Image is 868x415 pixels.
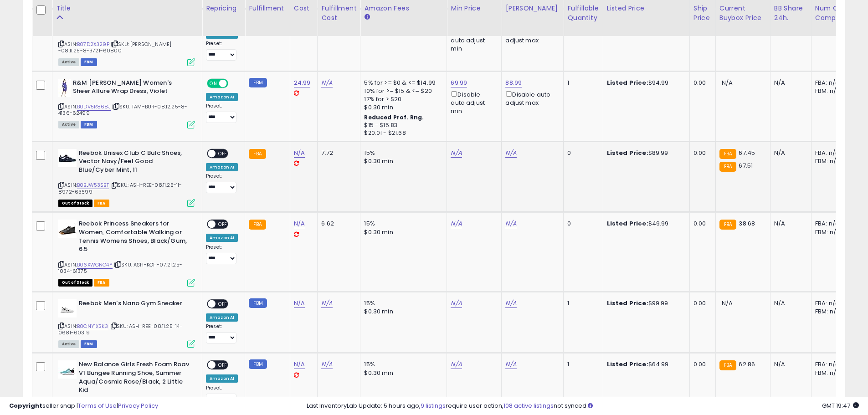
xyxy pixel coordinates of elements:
[815,149,845,157] div: FBA: n/a
[774,79,804,87] div: N/A
[722,299,733,307] span: N/A
[307,402,859,410] div: Last InventoryLab Update: 5 hours ago, require user action, not synced.
[815,369,845,377] div: FBM: n/a
[58,360,77,379] img: 31GbREX89-L._SL40_.jpg
[94,200,109,207] span: FBA
[364,79,440,87] div: 5% for >= $0 & <= $14.99
[451,299,462,308] a: N/A
[81,58,97,66] span: FBM
[774,149,804,157] div: N/A
[815,299,845,307] div: FBA: n/a
[774,4,807,23] div: BB Share 24h.
[739,219,755,228] span: 38.68
[607,78,648,87] b: Listed Price:
[815,87,845,95] div: FBM: n/a
[693,4,712,23] div: Ship Price
[739,161,753,170] span: 67.51
[208,79,219,87] span: ON
[77,323,108,330] a: B0CNY1XSK3
[294,219,305,228] a: N/A
[364,369,440,377] div: $0.30 min
[503,401,554,410] a: 108 active listings
[294,78,311,87] a: 24.99
[739,360,755,369] span: 62.86
[227,79,241,87] span: OFF
[206,323,238,344] div: Preset:
[249,220,266,230] small: FBA
[249,298,267,308] small: FBM
[79,299,190,310] b: Reebok Men's Nano Gym Sneaker
[719,162,736,172] small: FBA
[607,219,648,228] b: Listed Price:
[451,4,498,13] div: Min Price
[693,149,709,157] div: 0.00
[58,220,77,238] img: 31M0gfuzaEL._SL40_.jpg
[56,4,198,13] div: Title
[739,149,755,157] span: 67.45
[206,41,238,61] div: Preset:
[364,113,424,121] b: Reduced Prof. Rng.
[77,103,111,111] a: B0DV5R868J
[321,78,332,87] a: N/A
[815,307,845,316] div: FBM: n/a
[58,220,195,285] div: ASIN:
[73,79,184,98] b: R&M [PERSON_NAME] Women's Sheer Allure Wrap Dress, Violet
[216,149,230,157] span: OFF
[364,360,440,369] div: 15%
[693,220,709,228] div: 0.00
[364,149,440,157] div: 15%
[206,93,238,101] div: Amazon AI
[567,149,596,157] div: 0
[58,279,92,287] span: All listings that are currently out of stock and unavailable for purchase on Amazon
[719,220,736,230] small: FBA
[451,219,462,228] a: N/A
[815,79,845,87] div: FBA: n/a
[505,89,556,107] div: Disable auto adjust max
[58,121,79,128] span: All listings currently available for purchase on Amazon
[294,4,314,13] div: Cost
[815,4,848,23] div: Num of Comp.
[607,149,683,157] div: $89.99
[58,149,195,206] div: ASIN:
[58,16,195,65] div: ASIN:
[216,220,230,228] span: OFF
[206,4,241,13] div: Repricing
[505,219,516,228] a: N/A
[451,27,494,53] div: Disable auto adjust min
[249,4,286,13] div: Fulfillment
[58,181,182,195] span: | SKU: ASH-REE-08.11.25-11-8972-63599
[505,360,516,369] a: N/A
[719,360,736,370] small: FBA
[421,401,446,410] a: 9 listings
[249,149,266,159] small: FBA
[118,401,158,410] a: Privacy Policy
[58,299,77,318] img: 21wbYaeEpJL._SL40_.jpg
[206,173,238,194] div: Preset:
[774,360,804,369] div: N/A
[607,299,683,307] div: $99.99
[81,121,97,128] span: FBM
[58,41,171,54] span: | SKU: [PERSON_NAME] -08.11.25-8-3721-60800
[58,299,195,347] div: ASIN:
[364,95,440,103] div: 17% for > $20
[505,78,522,87] a: 88.99
[206,374,238,383] div: Amazon AI
[9,401,42,410] strong: Copyright
[9,402,158,410] div: seller snap | |
[206,234,238,242] div: Amazon AI
[722,78,733,87] span: N/A
[364,299,440,307] div: 15%
[364,220,440,228] div: 15%
[216,361,230,369] span: OFF
[505,4,560,13] div: [PERSON_NAME]
[206,244,238,265] div: Preset:
[58,103,187,117] span: | SKU: TAM-BUR-08.12.25-8-4136-62499
[815,360,845,369] div: FBA: n/a
[451,78,467,87] a: 69.99
[81,340,97,348] span: FBM
[719,149,736,159] small: FBA
[321,299,332,308] a: N/A
[94,279,109,287] span: FBA
[58,261,182,275] span: | SKU: ASH-KOH-07.21.25-1034-61375
[294,149,305,158] a: N/A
